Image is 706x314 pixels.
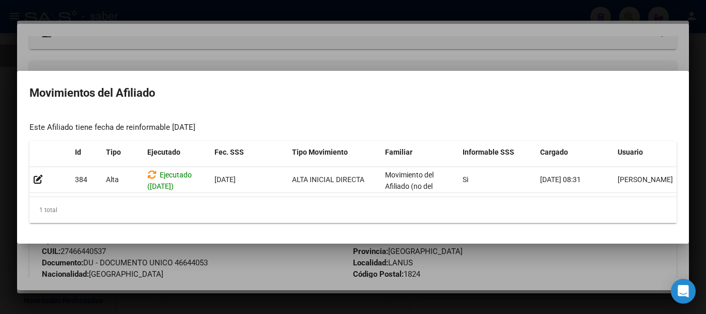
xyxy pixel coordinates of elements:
[292,148,348,156] span: Tipo Movimiento
[210,141,288,163] datatable-header-cell: Fec. SSS
[29,83,677,103] h2: Movimientos del Afiliado
[75,148,81,156] span: Id
[288,141,381,163] datatable-header-cell: Tipo Movimiento
[458,141,536,163] datatable-header-cell: Informable SSS
[106,175,119,184] span: Alta
[540,175,581,184] span: [DATE] 08:31
[29,197,677,223] div: 1 total
[143,141,210,163] datatable-header-cell: Ejecutado
[147,171,192,191] span: Ejecutado ([DATE])
[385,171,434,203] span: Movimiento del Afiliado (no del grupo)
[613,141,691,163] datatable-header-cell: Usuario
[106,148,121,156] span: Tipo
[214,175,236,184] span: [DATE]
[463,175,468,184] span: Si
[385,148,412,156] span: Familiar
[463,148,514,156] span: Informable SSS
[102,141,143,163] datatable-header-cell: Tipo
[71,141,102,163] datatable-header-cell: Id
[618,148,643,156] span: Usuario
[671,279,696,304] div: Open Intercom Messenger
[618,175,673,184] span: [PERSON_NAME]
[214,148,244,156] span: Fec. SSS
[540,148,568,156] span: Cargado
[292,175,364,184] span: ALTA INICIAL DIRECTA
[147,148,180,156] span: Ejecutado
[29,122,677,133] div: Este Afiliado tiene fecha de reinformable [DATE]
[381,141,458,163] datatable-header-cell: Familiar
[536,141,613,163] datatable-header-cell: Cargado
[75,175,87,184] span: 384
